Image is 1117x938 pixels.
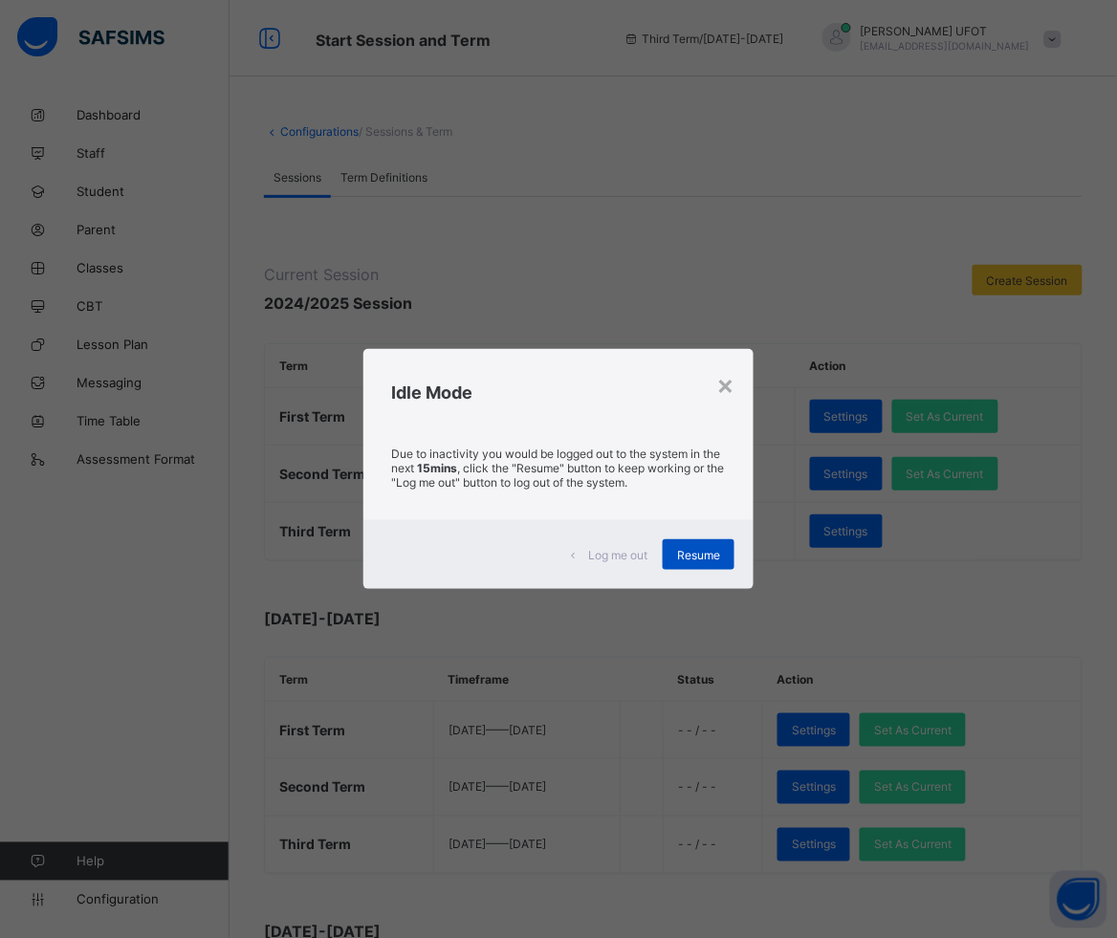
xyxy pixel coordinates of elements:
span: Resume [677,548,720,562]
span: Log me out [588,548,647,562]
div: × [716,368,734,401]
h2: Idle Mode [392,382,726,403]
p: Due to inactivity you would be logged out to the system in the next , click the "Resume" button t... [392,447,726,490]
strong: 15mins [418,461,458,475]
